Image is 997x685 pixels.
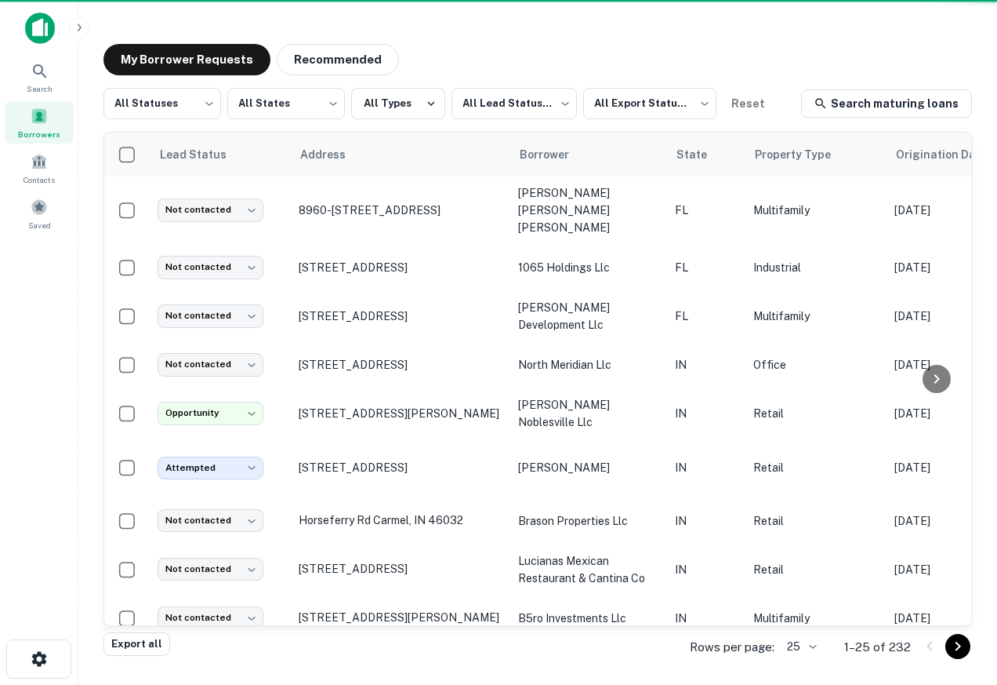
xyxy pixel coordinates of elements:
[18,128,60,140] span: Borrowers
[675,259,738,276] p: FL
[675,356,738,373] p: IN
[518,610,659,627] p: b5ro investments llc
[158,457,263,479] div: Attempted
[753,202,879,219] p: Multifamily
[781,636,819,658] div: 25
[518,552,659,587] p: lucianas mexican restaurant & cantina co
[510,133,667,177] th: Borrower
[299,309,502,323] p: [STREET_ADDRESS]
[518,512,659,530] p: brason properties llc
[753,308,879,325] p: Multifamily
[675,202,738,219] p: FL
[103,632,170,656] button: Export all
[675,405,738,422] p: IN
[675,459,738,476] p: IN
[158,256,263,279] div: Not contacted
[299,406,502,421] p: [STREET_ADDRESS][PERSON_NAME]
[753,405,879,422] p: Retail
[299,461,502,475] p: [STREET_ADDRESS]
[277,44,399,75] button: Recommended
[518,396,659,431] p: [PERSON_NAME] noblesville llc
[25,13,55,44] img: capitalize-icon.png
[158,509,263,532] div: Not contacted
[299,562,502,576] p: [STREET_ADDRESS]
[299,261,502,275] p: [STREET_ADDRESS]
[158,607,263,629] div: Not contacted
[158,558,263,581] div: Not contacted
[158,353,263,376] div: Not contacted
[583,83,716,124] div: All Export Statuses
[667,133,745,177] th: State
[520,145,589,164] span: Borrower
[676,145,727,164] span: State
[745,133,886,177] th: Property Type
[675,308,738,325] p: FL
[5,192,74,235] a: Saved
[5,56,74,98] a: Search
[158,199,263,221] div: Not contacted
[24,173,55,186] span: Contacts
[227,83,345,124] div: All States
[945,634,970,659] button: Go to next page
[5,147,74,189] a: Contacts
[291,133,510,177] th: Address
[753,512,879,530] p: Retail
[159,145,247,164] span: Lead Status
[753,610,879,627] p: Multifamily
[27,82,53,95] span: Search
[675,610,738,627] p: IN
[518,459,659,476] p: [PERSON_NAME]
[451,83,577,124] div: All Lead Statuses
[753,459,879,476] p: Retail
[690,638,774,657] p: Rows per page:
[723,88,773,119] button: Reset
[351,88,445,119] button: All Types
[753,356,879,373] p: Office
[103,83,221,124] div: All Statuses
[675,512,738,530] p: IN
[300,145,366,164] span: Address
[158,402,263,424] div: Opportunity
[299,203,502,217] p: 8960-[STREET_ADDRESS]
[755,145,851,164] span: Property Type
[844,638,911,657] p: 1–25 of 232
[299,358,502,372] p: [STREET_ADDRESS]
[518,356,659,373] p: north meridian llc
[150,133,291,177] th: Lead Status
[28,219,51,231] span: Saved
[103,44,270,75] button: My Borrower Requests
[5,101,74,144] a: Borrowers
[158,304,263,327] div: Not contacted
[518,184,659,236] p: [PERSON_NAME] [PERSON_NAME] [PERSON_NAME]
[299,610,502,625] p: [STREET_ADDRESS][PERSON_NAME]
[675,561,738,578] p: IN
[518,299,659,333] p: [PERSON_NAME] development llc
[801,89,972,118] a: Search maturing loans
[753,561,879,578] p: Retail
[299,513,502,527] p: Horseferry Rd Carmel, IN 46032
[753,259,879,276] p: Industrial
[518,259,659,276] p: 1065 holdings llc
